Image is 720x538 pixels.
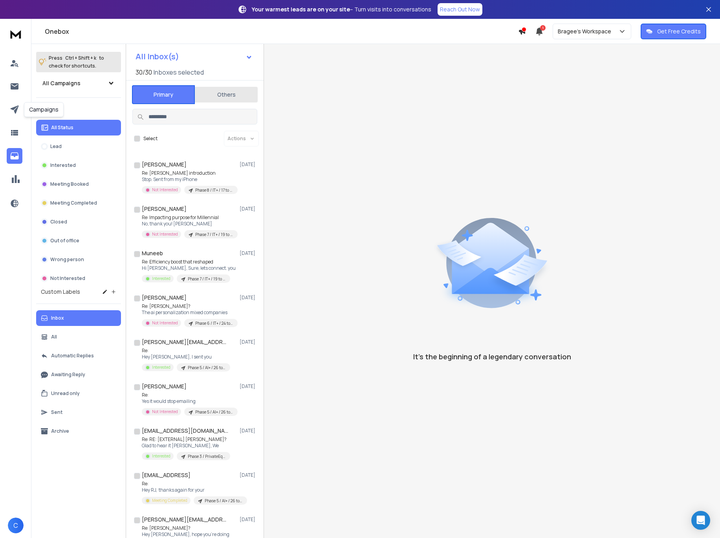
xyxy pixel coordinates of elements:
button: All Campaigns [36,75,121,91]
p: Interested [152,453,170,459]
p: Re: [PERSON_NAME] introduction [142,170,236,176]
p: Re: [PERSON_NAME]? [142,303,236,309]
img: logo [8,27,24,41]
p: Re: [PERSON_NAME]? [142,525,236,531]
h1: Muneeb [142,249,163,257]
p: Phase 8 / IT+ / 17 to End [195,187,233,193]
p: Unread only [51,390,80,397]
p: Phase 6 / IT+ / 24 to End [195,320,233,326]
p: Re: RE: [EXTERNAL] [PERSON_NAME]? [142,436,230,443]
span: Ctrl + Shift + k [64,53,97,62]
p: Not Interested [50,275,85,282]
h3: Custom Labels [41,288,80,296]
p: Archive [51,428,69,434]
p: Phase 7 / IT+ / 19 to End [188,276,225,282]
p: Interested [50,162,76,168]
strong: Your warmest leads are on your site [252,5,350,13]
p: All Status [51,124,73,131]
p: [DATE] [240,428,257,434]
button: Sent [36,404,121,420]
p: Yes it would stop emailing [142,398,236,404]
button: Interested [36,157,121,173]
p: Get Free Credits [657,27,701,35]
p: Reach Out Now [440,5,480,13]
p: Phase 7 / IT+ / 19 to End [195,232,233,238]
p: [DATE] [240,161,257,168]
button: Meeting Booked [36,176,121,192]
div: Open Intercom Messenger [691,511,710,530]
p: Not Interested [152,320,178,326]
button: Primary [132,85,195,104]
label: Select [143,135,158,142]
p: Meeting Completed [50,200,97,206]
p: No, thank you! [PERSON_NAME] [142,221,236,227]
p: Interested [152,276,170,282]
h1: Onebox [45,27,518,36]
p: Phase 3 / PrivateEquity+ / 40 to 33 [188,454,225,459]
button: Not Interested [36,271,121,286]
button: Inbox [36,310,121,326]
p: Hey [PERSON_NAME], I sent you [142,354,230,360]
p: Closed [50,219,67,225]
p: The ai personalization mixed companies [142,309,236,316]
p: Glad to hear it [PERSON_NAME], We [142,443,230,449]
p: [DATE] [240,206,257,212]
span: 1 [540,25,546,31]
p: [DATE] [240,295,257,301]
h1: [PERSON_NAME][EMAIL_ADDRESS][DOMAIN_NAME] [142,338,228,346]
p: Re: [142,481,236,487]
button: C [8,518,24,533]
button: Awaiting Reply [36,367,121,382]
h3: Filters [36,104,121,115]
p: Awaiting Reply [51,371,85,378]
p: Hi [PERSON_NAME], Sure, lets connect. you [142,265,236,271]
p: Not Interested [152,187,178,193]
h1: [PERSON_NAME] [142,294,187,302]
p: Re: [142,392,236,398]
h1: [EMAIL_ADDRESS][DOMAIN_NAME] [142,427,228,435]
p: Stop. Sent from my iPhone [142,176,236,183]
p: Interested [152,364,170,370]
p: Meeting Completed [152,498,187,503]
p: Phase 5 / AI+ / 26 to 17 [188,365,225,371]
button: All Status [36,120,121,135]
button: Archive [36,423,121,439]
p: Hey [PERSON_NAME], hope you're doing [142,531,236,538]
p: Sent [51,409,62,415]
p: – Turn visits into conversations [252,5,431,13]
button: Closed [36,214,121,230]
p: Bragee's Workspace [558,27,614,35]
div: Campaigns [24,102,64,117]
p: [DATE] [240,339,257,345]
span: 30 / 30 [136,68,152,77]
button: All Inbox(s) [129,49,259,64]
p: [DATE] [240,250,257,256]
p: Out of office [50,238,79,244]
button: All [36,329,121,345]
button: Out of office [36,233,121,249]
button: Meeting Completed [36,195,121,211]
h1: All Inbox(s) [136,53,179,60]
button: Unread only [36,386,121,401]
p: All [51,334,57,340]
p: [DATE] [240,472,257,478]
h1: [EMAIL_ADDRESS] [142,471,191,479]
button: Automatic Replies [36,348,121,364]
p: Re: [142,348,230,354]
h1: All Campaigns [42,79,81,87]
h1: [PERSON_NAME] [142,205,187,213]
p: [DATE] [240,516,257,523]
p: Wrong person [50,256,84,263]
p: Phase 5 / AI+ / 26 to 17 [205,498,242,504]
p: Hey RJ, thanks again for your [142,487,236,493]
p: Press to check for shortcuts. [49,54,104,70]
p: Re: Impacting purpose for Millennial [142,214,236,221]
p: Not Interested [152,231,178,237]
button: Wrong person [36,252,121,267]
p: Re: Efficiency boost that reshaped [142,259,236,265]
p: Meeting Booked [50,181,89,187]
button: Others [195,86,258,103]
p: Inbox [51,315,64,321]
